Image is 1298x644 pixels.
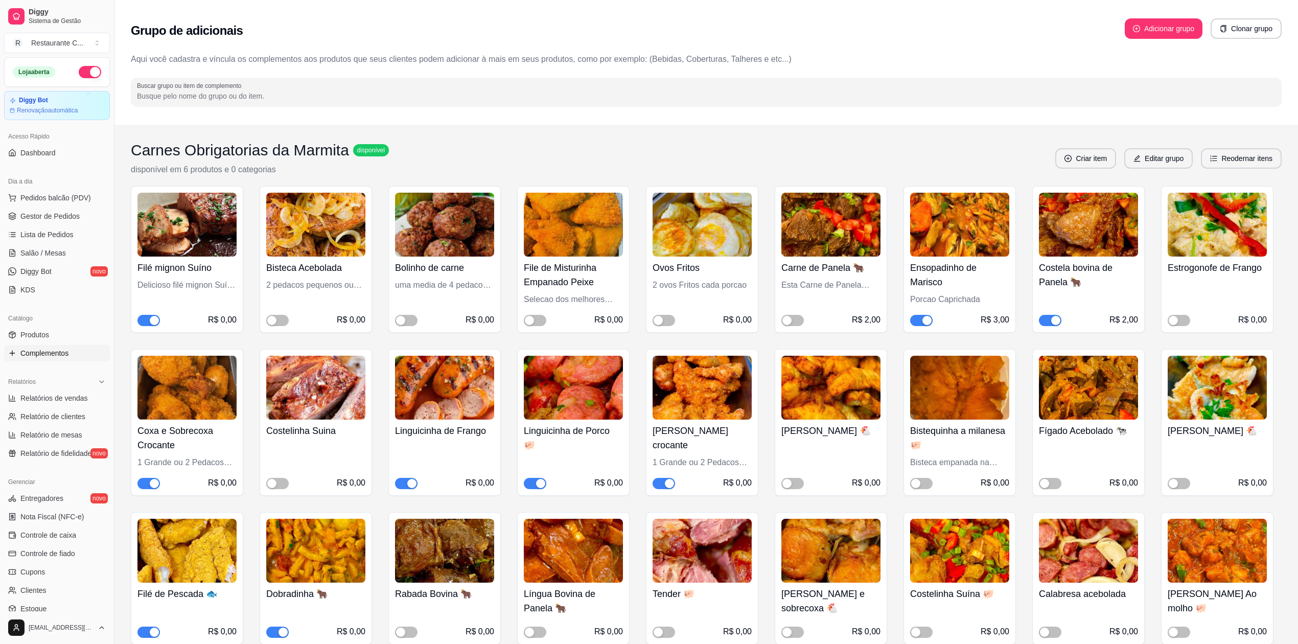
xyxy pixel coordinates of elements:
div: R$ 0,00 [337,626,365,638]
div: R$ 0,00 [466,314,494,326]
span: Dashboard [20,148,56,158]
article: Renovação automática [17,106,78,114]
div: R$ 0,00 [1238,314,1267,326]
a: Gestor de Pedidos [4,208,110,224]
div: R$ 0,00 [208,626,237,638]
button: ordered-listReodernar itens [1201,148,1282,169]
a: Complementos [4,345,110,361]
a: Nota Fiscal (NFC-e) [4,509,110,525]
h4: Tender 🐖 [653,587,752,601]
a: Produtos [4,327,110,343]
img: product-image [781,356,880,420]
div: R$ 0,00 [981,477,1009,489]
div: R$ 0,00 [466,477,494,489]
div: R$ 0,00 [852,626,880,638]
div: 2 pedacos pequenos ou um grande [266,279,365,291]
p: Aqui você cadastra e víncula os complementos aos produtos que seus clientes podem adicionar à mai... [131,53,1282,65]
div: 1 Grande ou 2 Pedacos pequenos empanado na farinha Panko [653,456,752,469]
a: Relatório de clientes [4,408,110,425]
h4: Estrogonofe de Frango [1168,261,1267,275]
article: Diggy Bot [19,97,48,104]
a: Entregadoresnovo [4,490,110,507]
span: Complementos [20,348,68,358]
div: Delicioso filé mignon Suíno média de um pedaço grande ou dois menores [137,279,237,291]
img: product-image [1039,193,1138,257]
div: Esta Carne de Panela Especial Sera cobrado 2 Reais Adicionais por porçao [781,279,880,291]
span: R [13,38,23,48]
a: Clientes [4,582,110,599]
div: R$ 0,00 [1238,477,1267,489]
h4: [PERSON_NAME] e sobrecoxa 🐔 [781,587,880,615]
h4: Calabresa acebolada [1039,587,1138,601]
div: Loja aberta [13,66,55,78]
a: Diggy Botnovo [4,263,110,280]
img: product-image [653,193,752,257]
span: Diggy [29,8,106,17]
h4: [PERSON_NAME] crocante [653,424,752,452]
img: product-image [137,356,237,420]
span: ordered-list [1210,155,1217,162]
span: plus-circle [1133,25,1140,32]
div: 1 Grande ou 2 Pedacos pequenos empanado na farinha Panko [137,456,237,469]
h4: Costelinha Suina [266,424,365,438]
img: product-image [266,356,365,420]
div: R$ 0,00 [1109,626,1138,638]
a: Lista de Pedidos [4,226,110,243]
h4: Bisteca Acebolada [266,261,365,275]
h4: Coxa e Sobrecoxa Crocante [137,424,237,452]
h4: Costelinha Suína 🐖 [910,587,1009,601]
img: product-image [524,519,623,583]
span: Nota Fiscal (NFC-e) [20,512,84,522]
img: product-image [910,519,1009,583]
h4: [PERSON_NAME] Ao molho 🐖 [1168,587,1267,615]
span: Relatórios [8,378,36,386]
div: R$ 0,00 [337,314,365,326]
h2: Grupo de adicionais [131,22,243,39]
img: product-image [395,193,494,257]
div: R$ 0,00 [852,477,880,489]
h4: Fígado Acebolado 🐄 [1039,424,1138,438]
img: product-image [266,193,365,257]
img: product-image [1168,193,1267,257]
img: product-image [910,356,1009,420]
div: R$ 0,00 [466,626,494,638]
div: R$ 0,00 [594,626,623,638]
h4: Bistequinha a milanesa 🐖 [910,424,1009,452]
h4: [PERSON_NAME] 🐔 [781,424,880,438]
span: Clientes [20,585,47,595]
a: DiggySistema de Gestão [4,4,110,29]
div: Dia a dia [4,173,110,190]
p: disponível em 6 produtos e 0 categorias [131,164,389,176]
button: editEditar grupo [1124,148,1193,169]
button: Pedidos balcão (PDV) [4,190,110,206]
span: Relatórios de vendas [20,393,88,403]
button: plus-circleAdicionar grupo [1125,18,1202,39]
div: Gerenciar [4,474,110,490]
div: Selecao dos melhores peixes Empanado sem espinha melhor que o file de pescada [524,293,623,306]
div: Catálogo [4,310,110,327]
img: product-image [1168,356,1267,420]
div: R$ 0,00 [1109,477,1138,489]
div: Restaurante C ... [31,38,83,48]
h4: Costela bovina de Panela 🐂 [1039,261,1138,289]
button: copyClonar grupo [1211,18,1282,39]
span: plus-circle [1064,155,1072,162]
img: product-image [910,193,1009,257]
a: KDS [4,282,110,298]
img: product-image [524,193,623,257]
a: Diggy BotRenovaçãoautomática [4,91,110,120]
h4: Carne de Panela 🐂 [781,261,880,275]
a: Salão / Mesas [4,245,110,261]
span: Diggy Bot [20,266,52,277]
a: Relatórios de vendas [4,390,110,406]
img: product-image [1039,519,1138,583]
span: KDS [20,285,35,295]
h4: File de Misturinha Empanado Peixe [524,261,623,289]
div: R$ 3,00 [981,314,1009,326]
div: R$ 0,00 [594,314,623,326]
img: product-image [653,519,752,583]
span: copy [1220,25,1227,32]
span: Produtos [20,330,49,340]
div: R$ 2,00 [1109,314,1138,326]
img: product-image [524,356,623,420]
